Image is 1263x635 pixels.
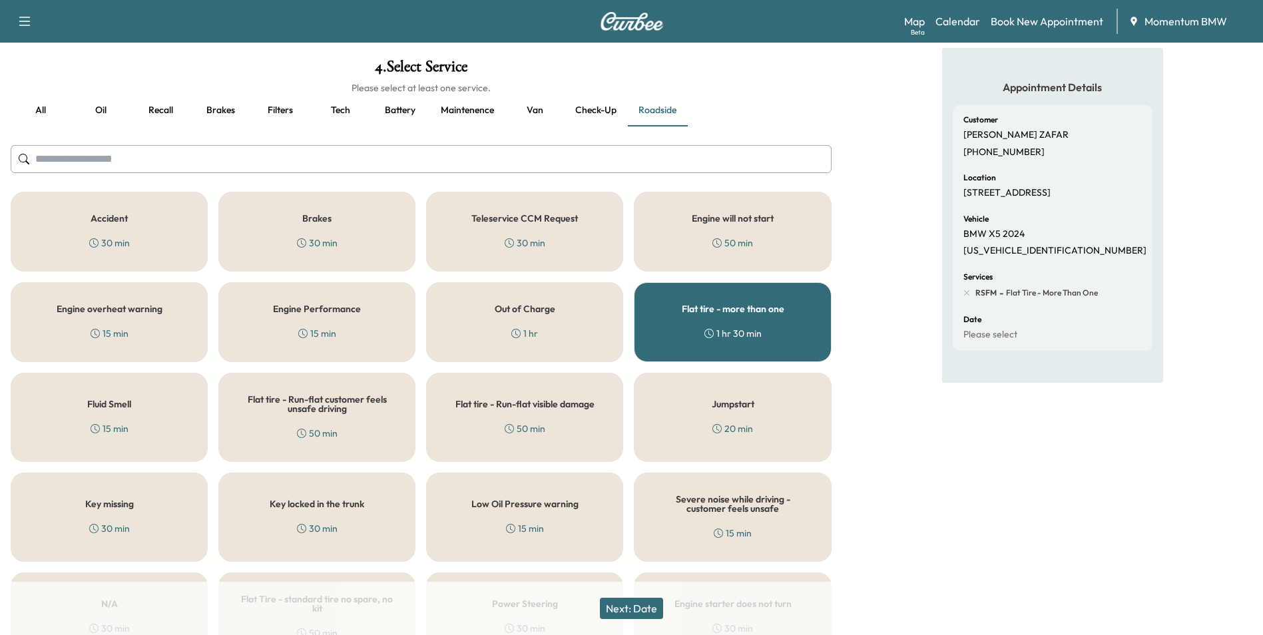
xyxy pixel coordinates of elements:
[935,13,980,29] a: Calendar
[91,214,128,223] h5: Accident
[89,522,130,535] div: 30 min
[430,95,505,126] button: Maintenence
[600,598,663,619] button: Next: Date
[297,522,338,535] div: 30 min
[963,215,989,223] h6: Vehicle
[627,95,687,126] button: Roadside
[904,13,925,29] a: MapBeta
[297,236,338,250] div: 30 min
[471,499,579,509] h5: Low Oil Pressure warning
[682,304,784,314] h5: Flat tire - more than one
[963,116,998,124] h6: Customer
[190,95,250,126] button: Brakes
[656,495,809,513] h5: Severe noise while driving - customer feels unsafe
[505,95,565,126] button: Van
[471,214,578,223] h5: Teleservice CCM Request
[991,13,1103,29] a: Book New Appointment
[712,236,753,250] div: 50 min
[1003,288,1098,298] span: Flat tire - more than one
[302,214,332,223] h5: Brakes
[87,399,131,409] h5: Fluid Smell
[57,304,162,314] h5: Engine overheat warning
[273,304,361,314] h5: Engine Performance
[505,422,545,435] div: 50 min
[565,95,627,126] button: Check-up
[310,95,370,126] button: Tech
[997,286,1003,300] span: -
[963,329,1017,341] p: Please select
[506,522,544,535] div: 15 min
[297,427,338,440] div: 50 min
[712,422,753,435] div: 20 min
[963,187,1051,199] p: [STREET_ADDRESS]
[600,12,664,31] img: Curbee Logo
[89,236,130,250] div: 30 min
[495,304,555,314] h5: Out of Charge
[963,273,993,281] h6: Services
[975,288,997,298] span: RSFM
[11,95,71,126] button: all
[712,399,754,409] h5: Jumpstart
[130,95,190,126] button: Recall
[505,236,545,250] div: 30 min
[370,95,430,126] button: Battery
[250,95,310,126] button: Filters
[963,316,981,323] h6: Date
[963,228,1025,240] p: BMW X5 2024
[692,214,774,223] h5: Engine will not start
[11,81,832,95] h6: Please select at least one service.
[270,499,364,509] h5: Key locked in the trunk
[714,527,752,540] div: 15 min
[91,327,128,340] div: 15 min
[911,27,925,37] div: Beta
[963,245,1146,257] p: [US_VEHICLE_IDENTIFICATION_NUMBER]
[511,327,538,340] div: 1 hr
[240,395,393,413] h5: Flat tire - Run-flat customer feels unsafe driving
[85,499,134,509] h5: Key missing
[298,327,336,340] div: 15 min
[11,59,832,81] h1: 4 . Select Service
[704,327,762,340] div: 1 hr 30 min
[963,129,1069,141] p: [PERSON_NAME] ZAFAR
[1144,13,1227,29] span: Momentum BMW
[963,146,1045,158] p: [PHONE_NUMBER]
[455,399,595,409] h5: Flat tire - Run-flat visible damage
[963,174,996,182] h6: Location
[91,422,128,435] div: 15 min
[71,95,130,126] button: Oil
[11,95,832,126] div: basic tabs example
[953,80,1152,95] h5: Appointment Details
